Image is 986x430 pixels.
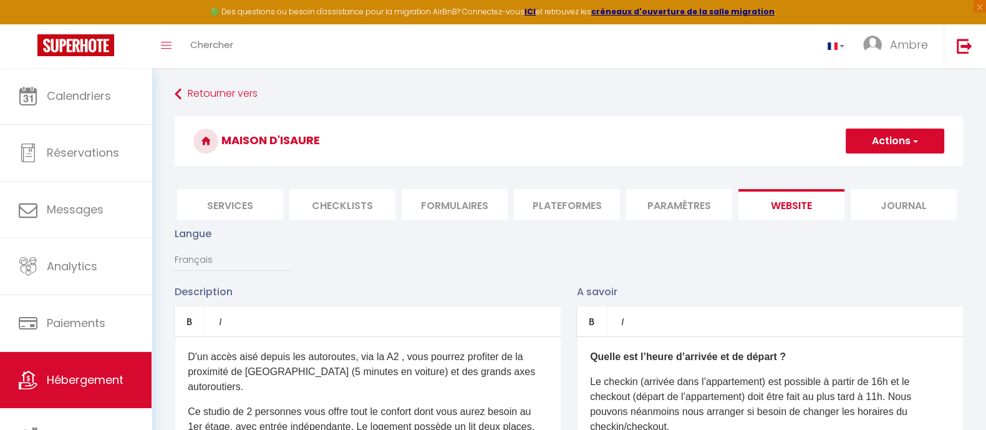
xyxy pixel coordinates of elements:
[577,306,607,336] a: Bold
[190,38,233,51] span: Chercher
[854,24,944,68] a: ... Ambre
[846,129,944,154] button: Actions
[181,24,243,68] a: Chercher
[188,349,548,394] p: D'un accès aisé depuis les autoroutes, via la A2 , vous pourrez profiter de la proximité de [GEOG...
[626,189,732,220] li: Paramètres
[607,306,637,336] a: Italic
[175,306,205,336] a: Bold
[851,189,957,220] li: Journal
[47,202,104,217] span: Messages
[175,226,211,242] label: Langue
[591,6,775,17] a: créneaux d'ouverture de la salle migration
[590,351,786,362] b: Quelle est l’heure d’arrivée et de départ ?
[577,284,963,300] p: A savoir
[175,116,963,166] h3: Maison D'Isaure
[205,306,235,336] a: Italic
[175,284,561,300] p: Description
[37,34,114,56] img: Super Booking
[47,372,123,388] span: Hébergement
[47,88,111,104] span: Calendriers
[47,145,119,160] span: Réservations
[738,189,844,220] li: website
[514,189,620,220] li: Plateformes
[524,6,536,17] a: ICI
[175,83,963,105] a: Retourner vers
[289,189,395,220] li: Checklists
[47,315,105,331] span: Paiements
[47,258,97,274] span: Analytics
[890,37,928,52] span: Ambre
[402,189,508,220] li: Formulaires
[957,38,972,54] img: logout
[863,36,882,54] img: ...
[177,189,283,220] li: Services
[10,5,47,42] button: Ouvrir le widget de chat LiveChat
